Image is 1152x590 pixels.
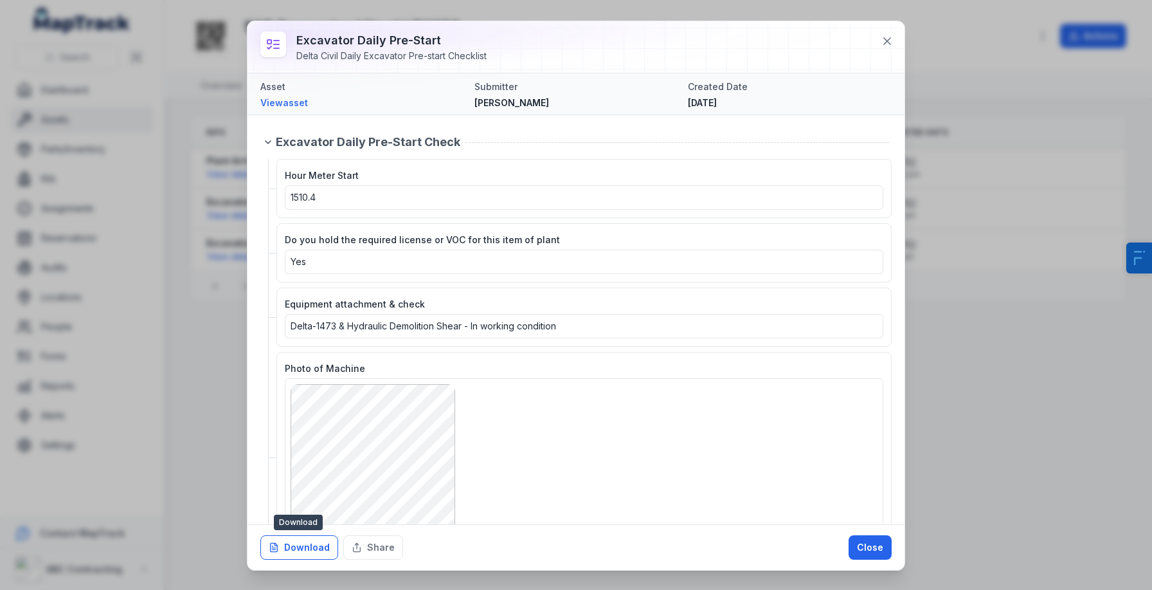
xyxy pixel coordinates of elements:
[296,50,487,62] div: Delta Civil Daily Excavator Pre-start Checklist
[291,320,556,331] span: Delta-1473 & Hydraulic Demolition Shear - In working condition
[849,535,892,560] button: Close
[274,515,323,530] span: Download
[260,97,464,109] a: Viewasset
[285,170,359,181] span: Hour Meter Start
[343,535,403,560] button: Share
[291,192,316,203] span: 1510.4
[474,97,549,108] span: [PERSON_NAME]
[688,97,717,108] span: [DATE]
[276,133,460,151] span: Excavator Daily Pre-Start Check
[260,81,285,92] span: Asset
[291,256,306,267] span: Yes
[285,299,425,309] span: Equipment attachment & check
[688,81,748,92] span: Created Date
[296,32,487,50] h3: Excavator Daily Pre-start
[285,234,560,245] span: Do you hold the required license or VOC for this item of plant
[474,81,517,92] span: Submitter
[260,535,338,560] button: Download
[688,97,717,108] time: 22/08/2025, 7:22:23 am
[285,363,365,374] span: Photo of Machine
